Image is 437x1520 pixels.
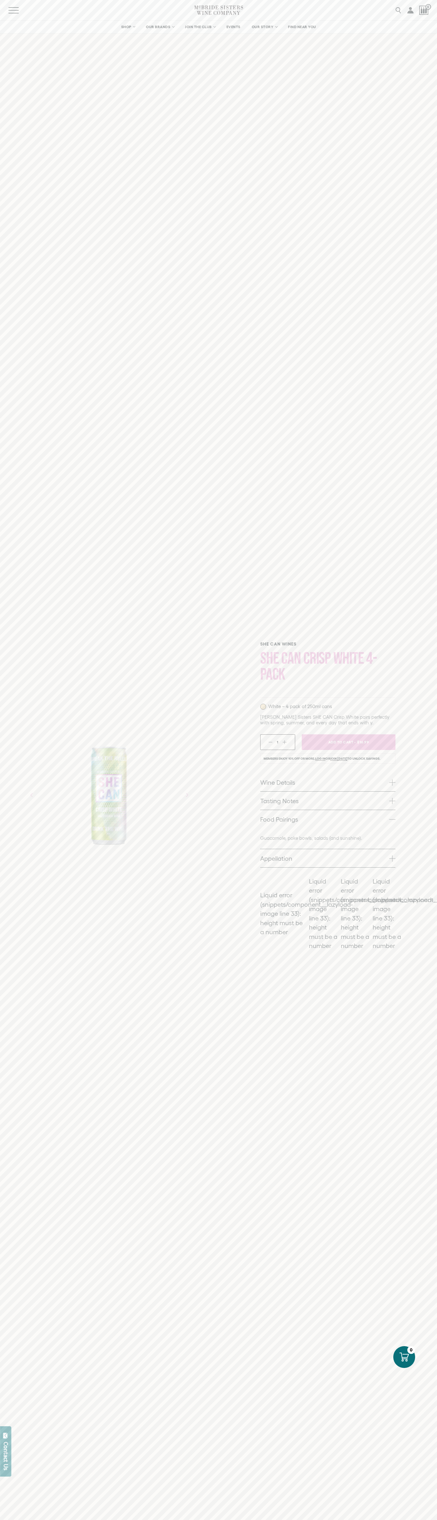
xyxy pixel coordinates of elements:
a: EVENTS [222,21,245,33]
span: [PERSON_NAME] Sisters SHE CAN Crisp White pairs perfectly with spring, summer, and every day that... [260,714,390,725]
span: 0 [425,4,431,10]
a: JOIN THE CLUB [181,21,219,33]
a: Tasting Notes [260,792,395,810]
a: Appellation [260,849,395,867]
li: Members enjoy 10% off or more. or to unlock savings. [260,753,395,764]
a: Food Pairings [260,810,395,828]
span: EVENTS [226,25,241,29]
li: Liquid error (snippets/component__lazyload-image line 33): height must be a number [309,877,338,951]
li: Liquid error (snippets/component__lazyload-image line 33): height must be a number [373,877,401,951]
button: Next [179,787,195,803]
a: SHOP [117,21,139,33]
li: Liquid error (snippets/component__lazyload-image line 33): height must be a number [341,877,370,951]
span: $16.99 [357,737,369,747]
a: Log in [315,757,325,761]
h6: SHE CAN Wines [260,641,395,647]
span: Add To Cart - [328,737,356,747]
h1: SHE CAN Crisp White 4-pack [260,651,395,682]
span: OUR STORY [252,25,274,29]
div: Contact Us [3,1442,9,1470]
button: Previous [24,787,40,803]
span: SHOP [121,25,132,29]
span: JOIN THE CLUB [185,25,212,29]
span: 1 [277,740,278,744]
li: Liquid error (snippets/component__lazyload-image line 33): height must be a number [260,891,306,937]
p: Guacamole, poke bowls, salads (and sunshine). [260,835,395,841]
div: 0 [407,1346,415,1354]
a: FIND NEAR YOU [284,21,320,33]
button: Add To Cart - $16.99 [302,734,395,750]
a: OUR STORY [248,21,281,33]
span: FIND NEAR YOU [288,25,316,29]
p: White – 4 pack of 250ml cans [260,704,332,710]
span: OUR BRANDS [146,25,170,29]
button: Mobile Menu Trigger [8,7,31,13]
a: Wine Details [260,773,395,791]
a: join [DATE] [330,757,347,761]
a: OUR BRANDS [142,21,178,33]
